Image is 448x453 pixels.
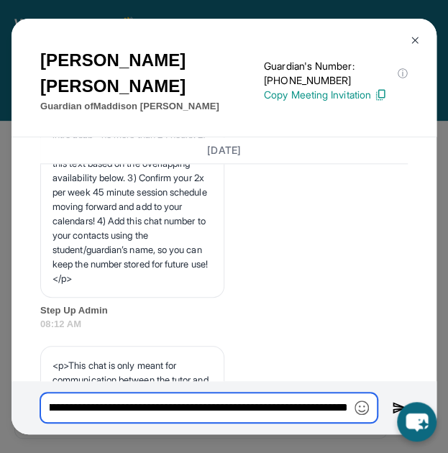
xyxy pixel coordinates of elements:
[40,47,264,99] h1: [PERSON_NAME] [PERSON_NAME]
[355,401,369,415] img: Emoji
[374,88,387,101] img: Copy Icon
[398,66,408,81] span: ⓘ
[264,59,408,88] p: Guardian's Number: [PHONE_NUMBER]
[40,317,408,331] span: 08:12 AM
[264,88,408,102] p: Copy Meeting Invitation
[40,99,264,114] p: Guardian of Maddison [PERSON_NAME]
[409,35,421,46] img: Close Icon
[40,143,408,157] h3: [DATE]
[392,400,408,416] img: Send icon
[397,402,436,441] button: chat-button
[40,303,408,318] span: Step Up Admin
